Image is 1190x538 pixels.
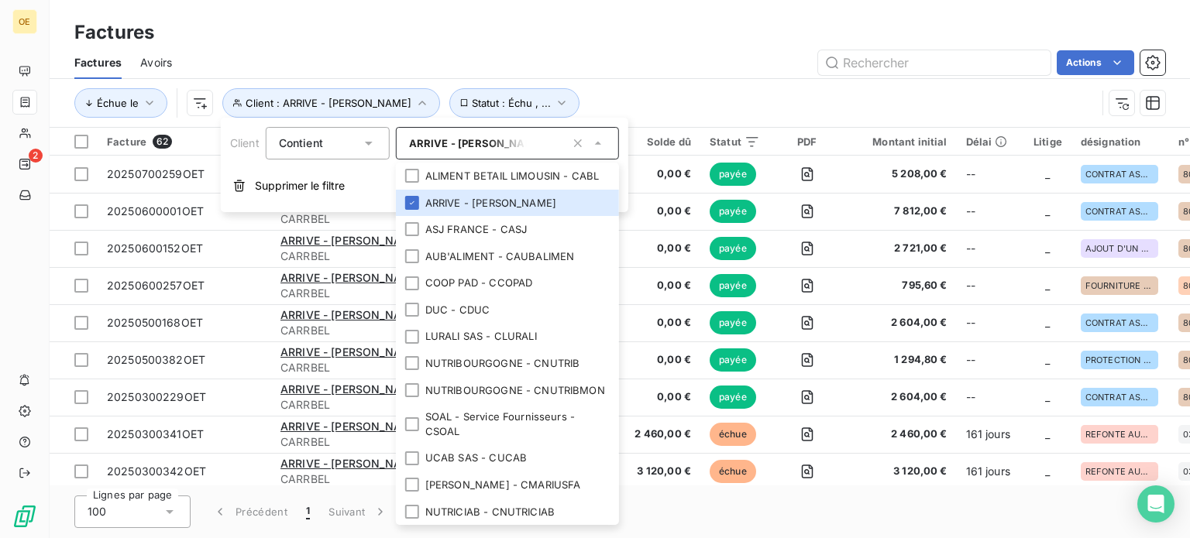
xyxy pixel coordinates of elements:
[396,377,619,404] li: NUTRIBOURGOGNE - CNUTRIBMON
[74,19,154,46] h3: Factures
[854,315,947,331] span: 2 604,00 €
[854,389,947,405] span: 2 604,00 €
[1045,242,1050,255] span: _
[854,166,947,182] span: 5 208,00 €
[1045,204,1050,218] span: _
[1085,355,1154,365] span: PROTECTION ANTIVIRUS (3 ANS)
[396,350,619,377] li: NUTRIBOURGOGNE - CNUTRIB
[957,416,1024,453] td: 161 jours
[280,271,421,284] span: ARRIVE - [PERSON_NAME]
[280,308,421,321] span: ARRIVE - [PERSON_NAME]
[107,204,204,218] span: 20250600001OET
[280,286,421,301] span: CARRBEL
[396,190,619,217] li: ARRIVE - [PERSON_NAME]
[1085,318,1154,327] span: CONTRAT ASSISTANCE 2025 5J7 / 20H - 108,50€
[306,504,310,519] span: 1
[396,296,619,324] li: DUC - CDUC
[1045,279,1050,292] span: _
[710,237,756,260] span: payée
[710,460,756,483] span: échue
[280,420,421,433] span: ARRIVE - [PERSON_NAME]
[1085,467,1154,476] span: REFONTE AUTOMATISME
[1085,430,1154,439] span: REFONTE AUTOMATISME
[632,166,691,182] span: 0,00 €
[396,471,619,499] li: [PERSON_NAME] - CMARIUSFA
[396,499,619,526] li: NUTRICIAB - CNUTRICIAB
[632,135,691,148] div: Solde dû
[107,242,203,255] span: 20250600152OET
[710,200,756,223] span: payée
[449,88,580,118] button: Statut : Échu , ...
[854,204,947,219] span: 7 812,00 €
[97,97,139,109] span: Échue le
[88,504,106,519] span: 100
[1034,135,1062,148] div: Litige
[632,241,691,256] span: 0,00 €
[957,230,1024,267] td: --
[153,135,172,149] span: 62
[203,495,297,528] button: Précédent
[1057,50,1134,75] button: Actions
[1045,353,1050,366] span: _
[957,156,1024,193] td: --
[107,135,146,148] span: Facture
[1085,244,1154,253] span: AJOUT D'UN POSTE TSE
[222,88,440,118] button: Client : ARRIVE - [PERSON_NAME]
[1045,427,1050,440] span: _
[107,427,204,440] span: 20250300341OET
[246,97,411,109] span: Client : ARRIVE - [PERSON_NAME]
[854,241,947,256] span: 2 721,00 €
[854,135,947,148] div: Montant initial
[710,135,760,148] div: Statut
[1137,485,1175,523] div: Open Intercom Messenger
[255,178,345,194] span: Supprimer le filtre
[280,323,421,338] span: CARRBEL
[632,352,691,368] span: 0,00 €
[472,97,551,109] span: Statut : Échu , ...
[280,382,421,396] span: ARRIVE - [PERSON_NAME]
[710,386,756,409] span: payée
[221,169,628,203] button: Supprimer le filtre
[396,323,619,350] li: LURALI SAS - CLURALI
[107,390,206,403] span: 20250300229OET
[74,88,167,118] button: Échue le
[280,457,421,470] span: ARRIVE - [PERSON_NAME]
[632,464,691,479] span: 3 120,00 €
[396,403,619,444] li: SOAL - Service Fournisseurs - CSOAL
[396,269,619,296] li: COOP PAD - CCOPAD
[710,348,756,372] span: payée
[319,495,397,528] button: Suivant
[632,204,691,219] span: 0,00 €
[230,136,260,149] span: Client
[1085,207,1154,216] span: CONTRAT ASSISTANCE 2025 5J7 / 20H - 108,50€
[710,311,756,334] span: payée
[1045,464,1050,478] span: _
[409,137,545,149] span: ARRIVE - [PERSON_NAME]
[107,167,205,180] span: 20250700259OET
[107,279,205,292] span: 20250600257OET
[280,471,421,487] span: CARRBEL
[107,353,205,366] span: 20250500382OET
[396,216,619,243] li: ASJ FRANCE - CASJ
[710,163,756,186] span: payée
[632,315,691,331] span: 0,00 €
[297,495,319,528] button: 1
[280,211,421,227] span: CARRBEL
[280,248,421,264] span: CARRBEL
[710,423,756,446] span: échue
[74,55,122,70] span: Factures
[280,345,421,358] span: ARRIVE - [PERSON_NAME]
[396,163,619,190] li: ALIMENT BETAIL LIMOUSIN - CABL
[280,434,421,450] span: CARRBEL
[710,274,756,297] span: payée
[1085,170,1154,179] span: CONTRAT ASSISTANCE 2025 5J7 / 20H - 108,50€
[632,278,691,293] span: 0,00 €
[29,149,43,163] span: 2
[107,464,206,478] span: 20250300342OET
[957,193,1024,230] td: --
[280,360,421,375] span: CARRBEL
[12,9,37,34] div: OE
[854,352,947,368] span: 1 294,80 €
[1045,167,1050,180] span: _
[107,316,203,329] span: 20250500168OET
